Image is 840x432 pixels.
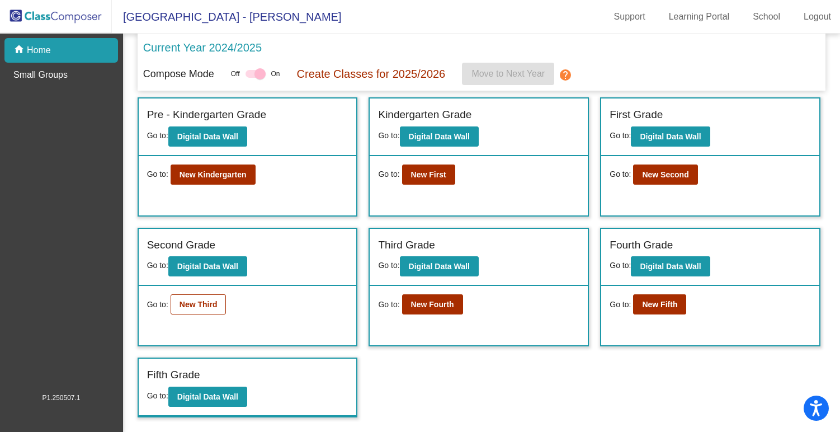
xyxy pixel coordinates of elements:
span: Go to: [378,131,399,140]
span: Go to: [610,261,631,270]
button: Digital Data Wall [400,256,479,276]
span: On [271,69,280,79]
p: Current Year 2024/2025 [143,39,262,56]
a: Learning Portal [660,8,739,26]
b: New First [411,170,446,179]
span: Go to: [610,131,631,140]
b: New Kindergarten [180,170,247,179]
span: Go to: [378,168,399,180]
a: School [744,8,789,26]
b: Digital Data Wall [409,132,470,141]
span: Move to Next Year [471,69,545,78]
mat-icon: home [13,44,27,57]
button: Move to Next Year [462,63,554,85]
b: New Third [180,300,218,309]
button: Digital Data Wall [168,387,247,407]
label: Third Grade [378,237,435,253]
label: First Grade [610,107,663,123]
span: Go to: [610,299,631,311]
b: Digital Data Wall [640,132,701,141]
b: New Fifth [642,300,677,309]
p: Home [27,44,51,57]
p: Compose Mode [143,67,214,82]
b: Digital Data Wall [177,132,238,141]
span: [GEOGRAPHIC_DATA] - [PERSON_NAME] [112,8,341,26]
b: Digital Data Wall [409,262,470,271]
span: Go to: [147,391,168,400]
span: Go to: [378,261,399,270]
p: Create Classes for 2025/2026 [297,65,446,82]
span: Go to: [147,299,168,311]
span: Go to: [147,261,168,270]
button: New Third [171,294,226,314]
a: Logout [795,8,840,26]
button: New Fourth [402,294,463,314]
button: Digital Data Wall [631,126,710,147]
b: Digital Data Wall [177,262,238,271]
button: Digital Data Wall [400,126,479,147]
button: New First [402,165,455,185]
b: New Second [642,170,688,179]
b: Digital Data Wall [177,392,238,401]
label: Fifth Grade [147,367,200,383]
label: Fourth Grade [610,237,673,253]
b: Digital Data Wall [640,262,701,271]
span: Go to: [147,168,168,180]
button: Digital Data Wall [631,256,710,276]
span: Go to: [147,131,168,140]
a: Support [605,8,654,26]
button: Digital Data Wall [168,256,247,276]
label: Second Grade [147,237,216,253]
span: Off [231,69,240,79]
label: Kindergarten Grade [378,107,471,123]
span: Go to: [378,299,399,311]
span: Go to: [610,168,631,180]
label: Pre - Kindergarten Grade [147,107,266,123]
button: New Second [633,165,697,185]
p: Small Groups [13,68,68,82]
button: New Fifth [633,294,686,314]
b: New Fourth [411,300,454,309]
button: Digital Data Wall [168,126,247,147]
mat-icon: help [559,68,572,82]
button: New Kindergarten [171,165,256,185]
